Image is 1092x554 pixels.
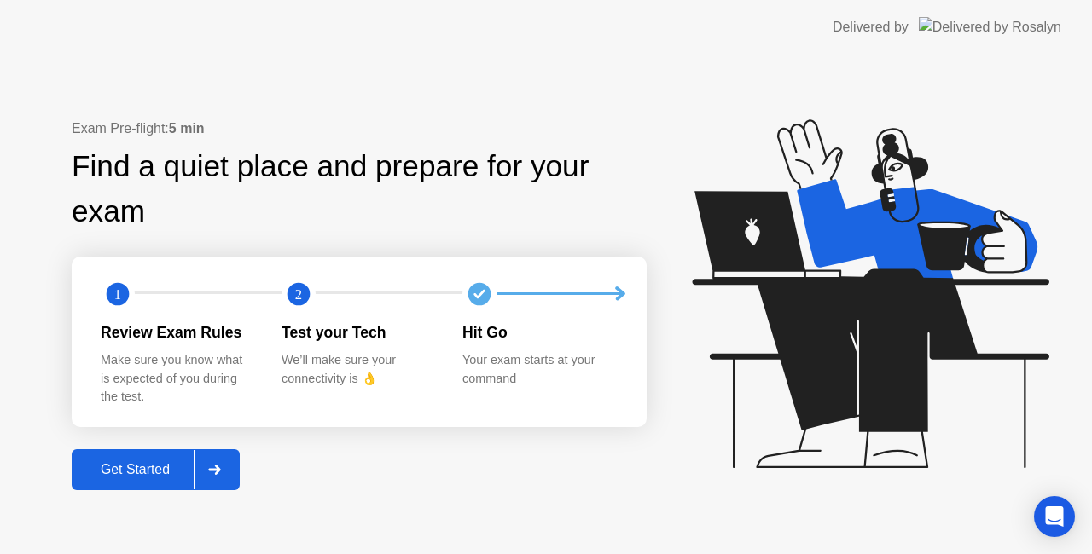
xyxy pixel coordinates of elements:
[101,351,254,407] div: Make sure you know what is expected of you during the test.
[833,17,909,38] div: Delivered by
[101,321,254,343] div: Review Exam Rules
[1034,496,1075,537] div: Open Intercom Messenger
[282,351,435,388] div: We’ll make sure your connectivity is 👌
[72,118,647,139] div: Exam Pre-flight:
[462,321,616,343] div: Hit Go
[114,286,121,302] text: 1
[919,17,1061,37] img: Delivered by Rosalyn
[77,462,194,477] div: Get Started
[72,144,647,234] div: Find a quiet place and prepare for your exam
[72,449,240,490] button: Get Started
[462,351,616,388] div: Your exam starts at your command
[282,321,435,343] div: Test your Tech
[295,286,302,302] text: 2
[169,121,205,136] b: 5 min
